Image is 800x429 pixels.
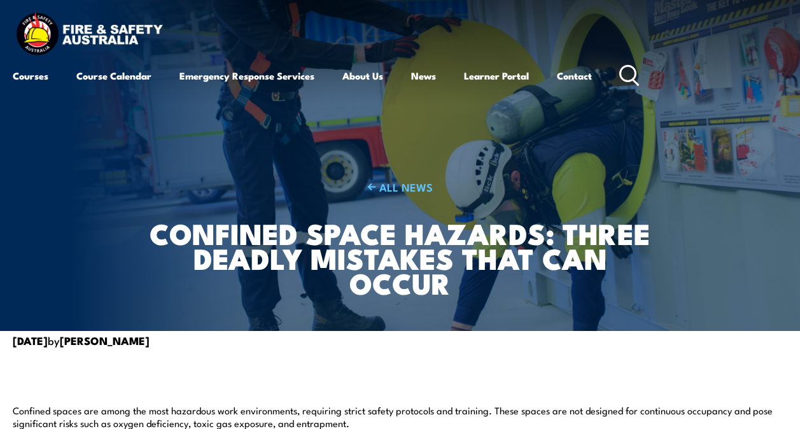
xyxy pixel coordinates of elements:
[179,60,314,91] a: Emergency Response Services
[464,60,529,91] a: Learner Portal
[150,220,650,295] h1: Confined Space Hazards: Three Deadly Mistakes That Can Occur
[557,60,592,91] a: Contact
[411,60,436,91] a: News
[13,332,48,349] strong: [DATE]
[13,332,150,348] span: by
[76,60,151,91] a: Course Calendar
[13,60,48,91] a: Courses
[60,332,150,349] strong: [PERSON_NAME]
[342,60,383,91] a: About Us
[150,179,650,194] a: ALL NEWS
